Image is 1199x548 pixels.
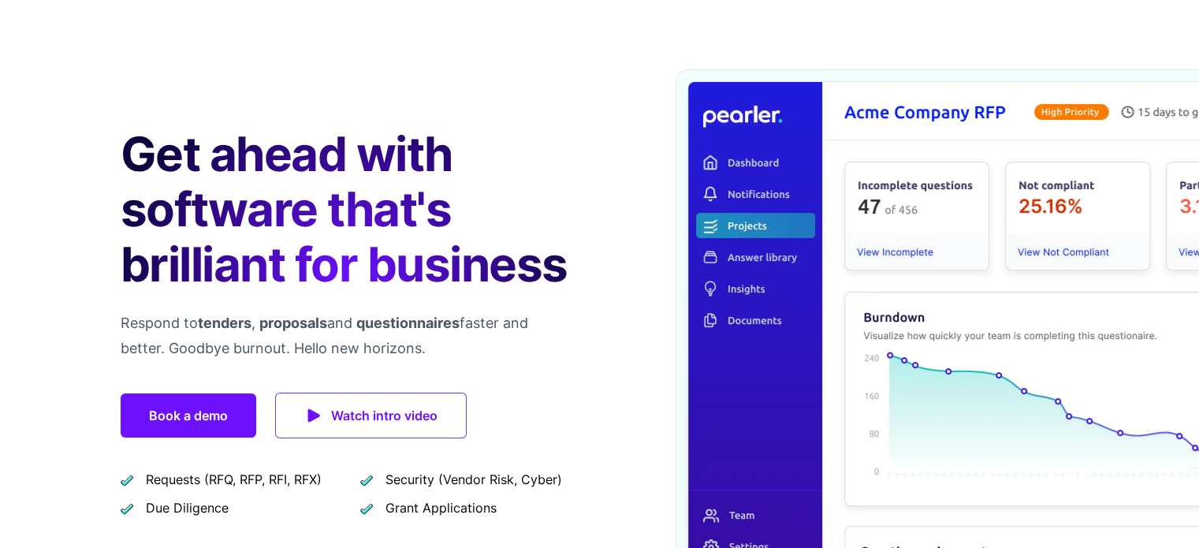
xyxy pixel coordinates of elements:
[121,393,256,438] a: Book a demo
[121,501,133,515] img: checkmark
[146,498,229,517] span: Due Diligence
[356,315,460,331] span: questionnaires
[360,473,373,486] img: checkmark
[259,315,327,331] span: proposals
[385,470,562,489] span: Security (Vendor Risk, Cyber)
[275,393,467,438] a: Watch intro video
[360,501,373,515] img: checkmark
[121,126,575,292] h1: Get ahead with software that's brilliant for business
[146,470,322,489] span: Requests (RFQ, RFP, RFI, RFX)
[385,498,497,517] span: Grant Applications
[121,311,575,361] p: Respond to , and faster and better. Goodbye burnout. Hello new horizons.
[198,315,251,331] span: tenders
[121,473,133,486] img: checkmark
[331,404,438,427] span: Watch intro video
